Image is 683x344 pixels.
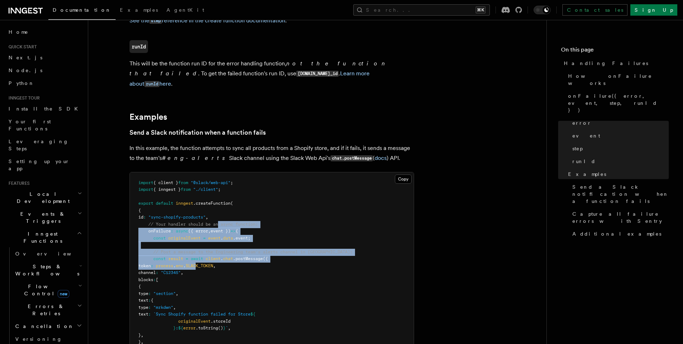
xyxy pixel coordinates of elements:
span: Python [9,80,35,86]
span: Local Development [6,190,78,205]
span: : [148,305,151,310]
span: ({ [263,256,268,261]
a: Send a Slack notification when a function fails [570,181,669,208]
span: .createFunction [193,201,231,206]
h4: On this page [561,45,669,57]
p: This will be the function run ID for the error handling function, . To get the failed function's ... [129,59,414,89]
em: #eng-alerts [162,155,229,161]
code: step [149,18,162,24]
span: , [181,270,183,275]
span: : [176,326,178,330]
span: Events & Triggers [6,210,78,225]
span: event }) [211,229,231,233]
span: AgentKit [166,7,204,13]
button: Local Development [6,188,84,208]
span: export [138,201,153,206]
span: from [181,187,191,192]
a: See thestepreference in the create function documentation [129,17,285,24]
span: , [228,326,231,330]
a: Handling Failures [561,57,669,70]
span: Leveraging Steps [9,139,69,151]
span: default [156,201,173,206]
span: Features [6,181,30,186]
span: : [148,312,151,317]
span: event [572,132,600,139]
span: () [218,326,223,330]
span: Inngest tour [6,95,40,101]
span: import [138,180,153,185]
span: await [191,256,203,261]
span: const [153,256,166,261]
button: Toggle dark mode [534,6,551,14]
span: originalEvent [178,319,211,324]
span: , [141,333,143,338]
span: onFailure [148,229,171,233]
a: Send a Slack notification when a function fails [129,128,266,138]
span: chat [223,256,233,261]
a: Leveraging Steps [6,135,84,155]
span: . [221,236,223,241]
button: Inngest Functions [6,227,84,247]
span: { client } [153,180,178,185]
p: In this example, the function attempts to sync all products from a Shopify store, and if it fails... [129,143,414,163]
a: error [570,117,669,129]
span: Capture all failure errors with Sentry [572,210,669,225]
span: ( [231,201,233,206]
p: . [129,16,414,26]
span: Inngest Functions [6,230,77,244]
span: : [156,270,158,275]
a: Documentation [48,2,116,20]
span: Handling Failures [564,60,648,67]
span: { [138,284,141,289]
a: Home [6,26,84,38]
span: Flow Control [12,283,78,297]
span: ${ [250,312,255,317]
span: .toString [196,326,218,330]
span: , [213,263,216,268]
span: Steps & Workflows [12,263,79,277]
span: `Sync Shopify function failed for Store [153,312,250,317]
code: runId [144,81,159,87]
span: { [151,298,153,303]
span: text [138,312,148,317]
span: new [58,290,69,298]
span: error [572,119,592,127]
span: originalEvent [168,236,201,241]
a: runId [129,40,148,53]
button: Steps & Workflows [12,260,84,280]
span: event [208,236,221,241]
a: Examples [565,168,669,181]
span: . [183,263,186,268]
span: ` [226,326,228,330]
span: } [223,326,226,330]
span: Documentation [53,7,111,13]
span: { [235,229,238,233]
span: Install the SDK [9,106,82,112]
span: "sync-shopify-products" [148,215,206,220]
span: type [138,305,148,310]
a: step [570,142,669,155]
span: : [153,277,156,282]
a: Node.js [6,64,84,77]
span: . [221,256,223,261]
code: chat.postMessage [330,155,373,161]
a: runId [570,155,669,168]
span: env [176,263,183,268]
span: "C12345" [161,270,181,275]
span: ${ [178,326,183,330]
a: Capture all failure errors with Sentry [570,208,669,227]
span: Overview [15,251,89,257]
span: Quick start [6,44,37,50]
span: : [151,263,153,268]
a: docs [375,155,387,161]
span: Send a Slack notification when a function fails [572,183,669,205]
span: Setting up your app [9,158,70,171]
span: Next.js [9,55,42,60]
span: "mrkdwn" [153,305,173,310]
a: Contact sales [562,4,628,16]
button: Copy [395,174,412,184]
span: text [138,298,148,303]
span: : [148,291,151,296]
span: "@slack/web-api" [191,180,231,185]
